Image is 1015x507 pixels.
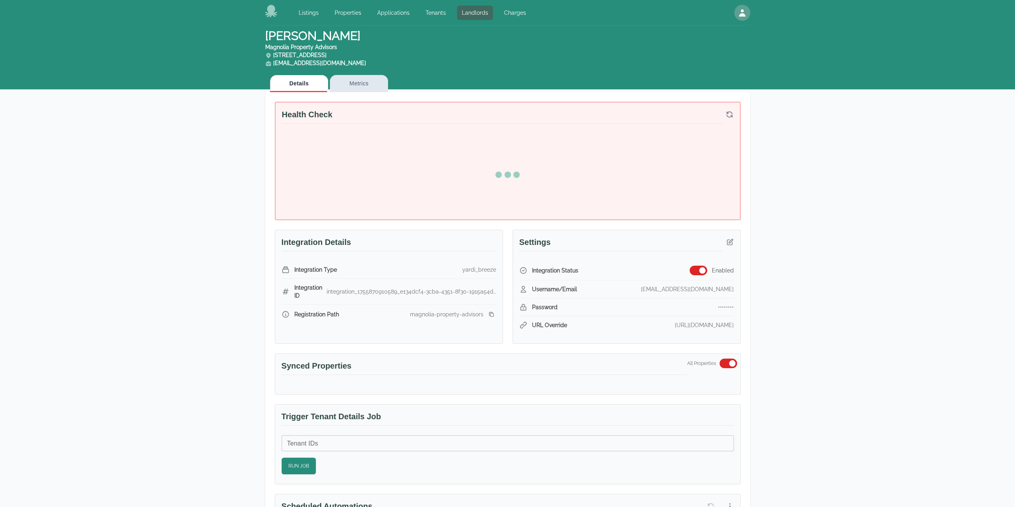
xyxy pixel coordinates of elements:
button: Details [270,75,329,92]
h3: Settings [519,237,723,251]
h3: Synced Properties [282,360,687,375]
span: Password [532,303,558,311]
div: [EMAIL_ADDRESS][DOMAIN_NAME] [641,285,734,293]
a: Properties [330,6,366,20]
span: Integration Status [532,266,578,274]
a: [EMAIL_ADDRESS][DOMAIN_NAME] [273,60,366,66]
div: magnolia-property-advisors [410,310,483,318]
button: Copy registration link [487,310,496,319]
button: Run Job [282,458,316,474]
span: [STREET_ADDRESS] [265,52,327,58]
span: Integration Type [294,266,337,274]
a: Landlords [457,6,493,20]
a: Listings [294,6,323,20]
div: •••••••• [718,303,734,311]
div: [URL][DOMAIN_NAME] [675,321,734,329]
h3: Health Check [282,109,722,124]
span: Integration ID [294,284,327,300]
span: Registration Path [294,310,339,318]
span: Enabled [712,266,734,274]
button: Edit integration credentials [723,235,737,249]
button: Switch to select specific properties [719,359,737,368]
h3: Integration Details [282,237,496,251]
a: Charges [499,6,531,20]
h1: [PERSON_NAME] [265,29,372,67]
span: All Properties [687,360,716,367]
a: Tenants [421,6,451,20]
a: Applications [372,6,414,20]
span: Username/Email [532,285,577,293]
div: Magnolia Property Advisors [265,43,372,51]
span: URL Override [532,321,567,329]
div: yardi_breeze [462,266,496,274]
div: integration_1755870910589_e134dcf4-3cba-4351-8f30-1915a54d1ec6 [326,288,496,296]
h3: Trigger Tenant Details Job [282,411,734,426]
button: Metrics [330,75,388,92]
